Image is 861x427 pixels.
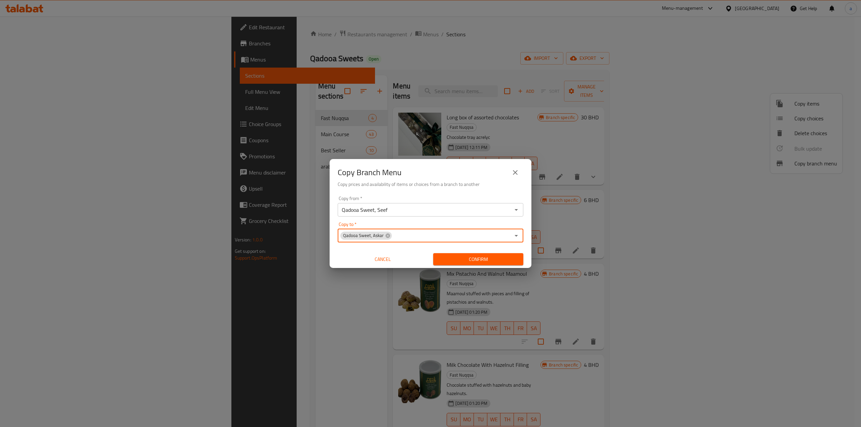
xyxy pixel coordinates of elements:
[340,232,386,239] span: Qadooa Sweet, Askar
[512,205,521,215] button: Open
[340,232,392,240] div: Qadooa Sweet, Askar
[512,231,521,240] button: Open
[507,164,523,181] button: close
[338,181,523,188] h6: Copy prices and availability of items or choices from a branch to another
[338,167,402,178] h2: Copy Branch Menu
[433,253,523,266] button: Confirm
[340,255,425,264] span: Cancel
[338,253,428,266] button: Cancel
[439,255,518,264] span: Confirm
